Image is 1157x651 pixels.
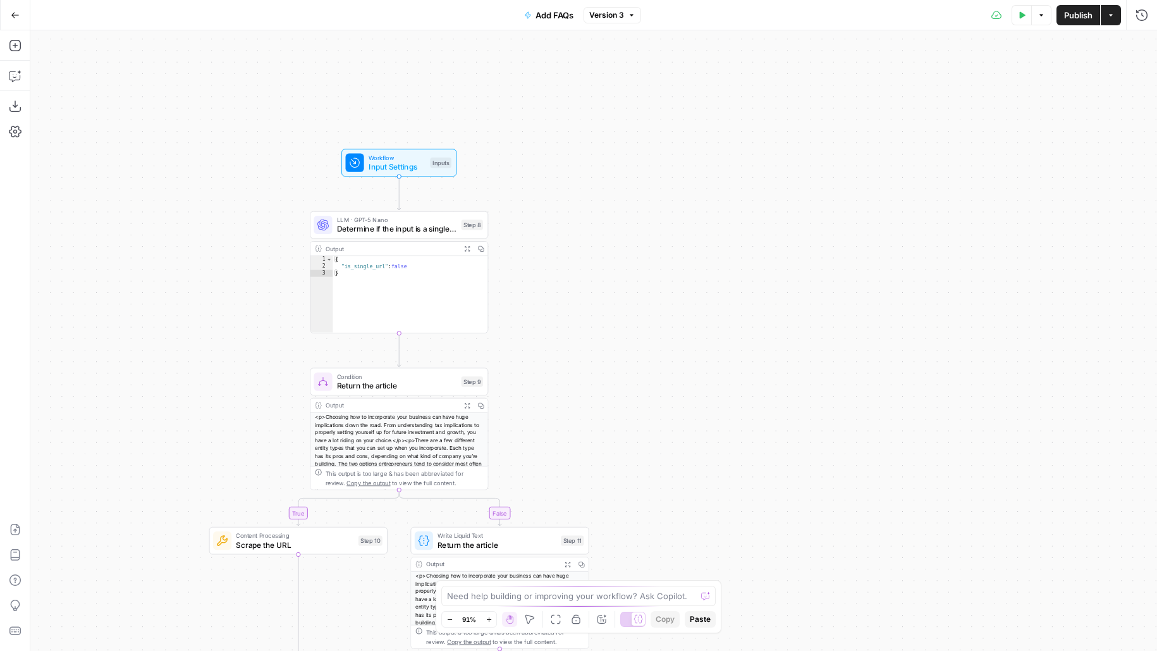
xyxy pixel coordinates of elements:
span: Toggle code folding, rows 1 through 3 [326,256,333,263]
span: Add FAQs [536,9,573,22]
div: Write Liquid TextReturn the articleStep 11Output<p>Choosing how to incorporate your business can ... [410,527,589,649]
g: Edge from step_9 to step_10 [297,490,399,526]
span: Return the article [438,539,556,550]
div: Step 11 [561,535,584,545]
span: Publish [1064,9,1093,22]
div: 3 [310,270,333,277]
g: Edge from start to step_8 [397,176,400,210]
button: Add FAQs [517,5,581,25]
span: Copy the output [448,638,491,645]
span: Return the article [337,380,456,392]
div: WorkflowInput SettingsInputs [310,149,488,177]
div: 1 [310,256,333,263]
span: Determine if the input is a single URL [337,223,456,235]
div: Output [426,560,558,569]
div: Output [326,244,457,254]
div: Inputs [430,158,451,168]
g: Edge from step_8 to step_9 [397,333,400,367]
div: Step 9 [462,376,484,387]
span: Content Processing [236,531,353,540]
span: Condition [337,372,456,381]
span: Version 3 [589,9,624,21]
span: Paste [690,614,711,625]
div: This output is too large & has been abbreviated for review. to view the full content. [426,628,584,646]
span: Workflow [369,153,425,163]
span: Write Liquid Text [438,531,556,540]
span: Input Settings [369,161,425,172]
button: Version 3 [584,7,641,23]
div: Step 10 [358,535,383,545]
span: Copy the output [346,479,390,486]
span: LLM · GPT-5 Nano [337,215,456,225]
span: Copy [656,614,675,625]
g: Edge from step_9 to step_11 [399,490,501,526]
button: Paste [685,611,716,628]
div: ConditionReturn the articleStep 9Output<p>Choosing how to incorporate your business can have huge... [310,368,488,490]
button: Publish [1056,5,1100,25]
div: Step 8 [462,220,484,230]
div: This output is too large & has been abbreviated for review. to view the full content. [326,469,484,487]
div: LLM · GPT-5 NanoDetermine if the input is a single URLStep 8Output{ "is_single_url":false} [310,211,488,333]
div: Output [326,400,457,410]
div: Content ProcessingScrape the URLStep 10 [209,527,388,555]
span: Scrape the URL [236,539,353,550]
button: Copy [651,611,680,628]
span: 91% [462,614,476,624]
div: 2 [310,263,333,270]
img: jlmgu399hrhymlku2g1lv3es8mdc [216,535,228,547]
